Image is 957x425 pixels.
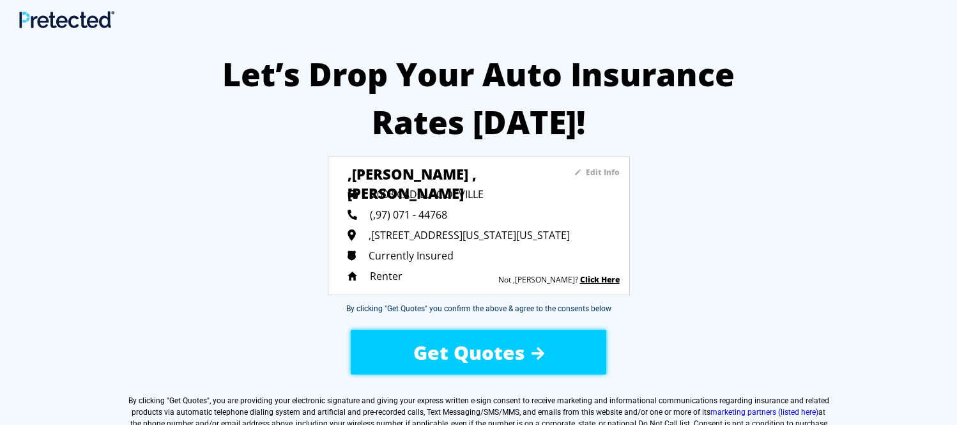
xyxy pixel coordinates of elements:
span: Renter [370,269,402,283]
span: Get Quotes [413,339,525,366]
span: Currently Insured [369,249,454,263]
span: ,[STREET_ADDRESS][US_STATE][US_STATE] [369,228,570,242]
img: Main Logo [19,11,114,28]
sapn: Edit Info [586,167,620,178]
h2: Let’s Drop Your Auto Insurance Rates [DATE]! [211,50,747,146]
div: By clicking "Get Quotes" you confirm the above & agree to the consents below [346,303,611,314]
button: Get Quotes [351,330,606,375]
span: Get Quotes [169,396,207,405]
span: (,97) 071 - 44768 [370,208,447,222]
h3: ,[PERSON_NAME] ,[PERSON_NAME] [348,164,536,177]
span: 2003 CADILLAC DEVILLE [371,187,484,201]
a: marketing partners (listed here) [710,408,818,417]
